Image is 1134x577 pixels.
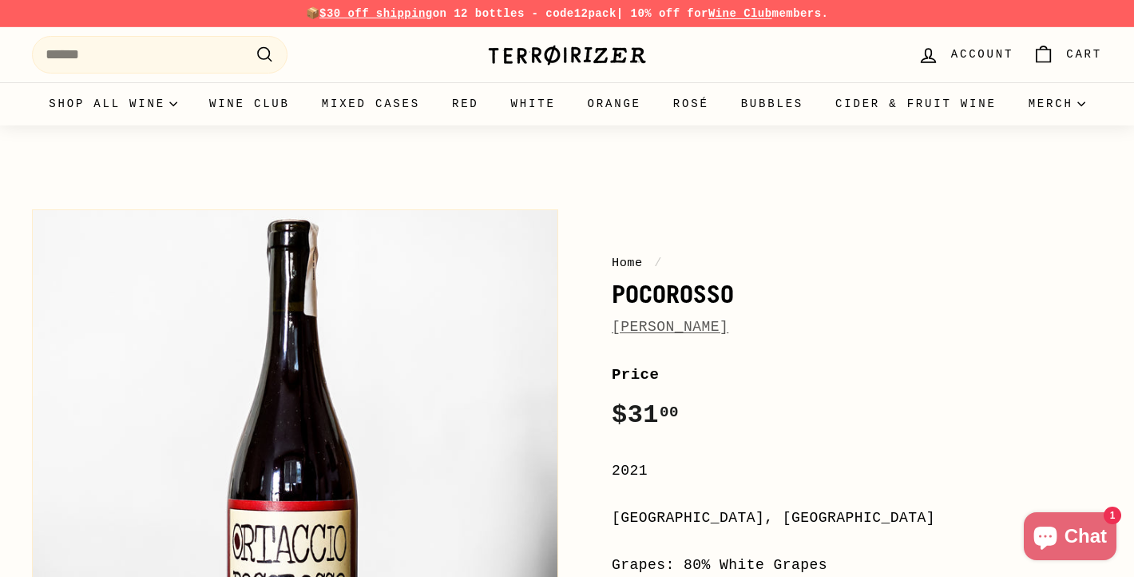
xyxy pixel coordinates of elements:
sup: 00 [660,404,679,421]
span: / [650,256,666,270]
a: Mixed Cases [306,82,436,125]
div: 2021 [612,460,1102,483]
span: Cart [1066,46,1102,63]
span: $30 off shipping [319,7,433,20]
inbox-online-store-chat: Shopify online store chat [1019,512,1121,564]
a: Rosé [657,82,725,125]
a: White [495,82,572,125]
label: Price [612,363,1102,387]
span: $31 [612,400,679,430]
div: [GEOGRAPHIC_DATA], [GEOGRAPHIC_DATA] [612,507,1102,530]
a: Cart [1023,31,1112,78]
a: Red [436,82,495,125]
a: Wine Club [708,7,772,20]
a: Orange [572,82,657,125]
nav: breadcrumbs [612,253,1102,273]
p: 📦 on 12 bottles - code | 10% off for members. [32,5,1102,22]
h1: PocoRosso [612,281,1102,308]
a: Cider & Fruit Wine [819,82,1013,125]
strong: 12pack [574,7,617,20]
summary: Merch [1013,82,1101,125]
a: Account [908,31,1023,78]
summary: Shop all wine [33,82,193,125]
a: Wine Club [193,82,306,125]
a: Bubbles [725,82,819,125]
span: Account [951,46,1013,63]
a: Home [612,256,643,270]
a: [PERSON_NAME] [612,319,728,335]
